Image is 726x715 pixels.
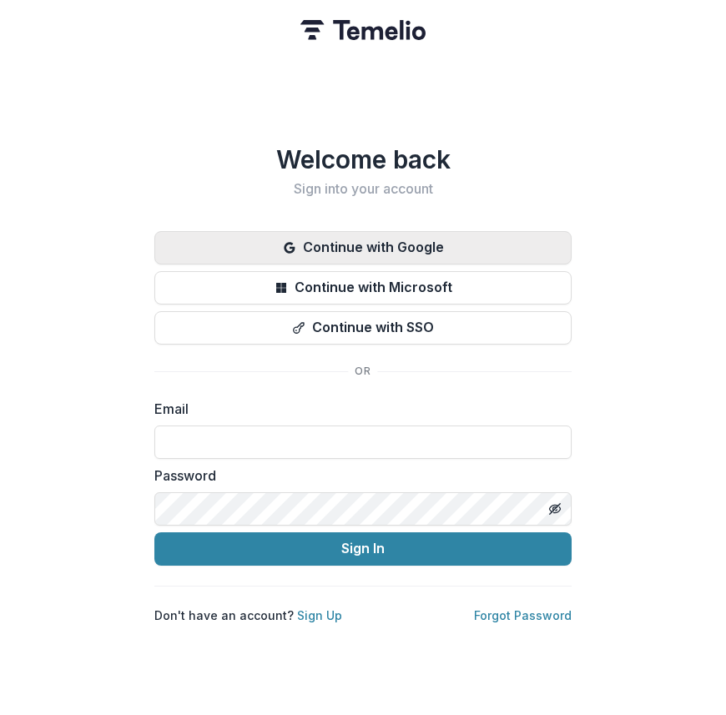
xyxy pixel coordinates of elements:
[474,608,572,622] a: Forgot Password
[154,144,572,174] h1: Welcome back
[297,608,342,622] a: Sign Up
[154,399,562,419] label: Email
[154,607,342,624] p: Don't have an account?
[154,311,572,345] button: Continue with SSO
[542,496,568,522] button: Toggle password visibility
[154,231,572,264] button: Continue with Google
[154,466,562,486] label: Password
[154,271,572,305] button: Continue with Microsoft
[154,532,572,566] button: Sign In
[154,181,572,197] h2: Sign into your account
[300,20,426,40] img: Temelio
